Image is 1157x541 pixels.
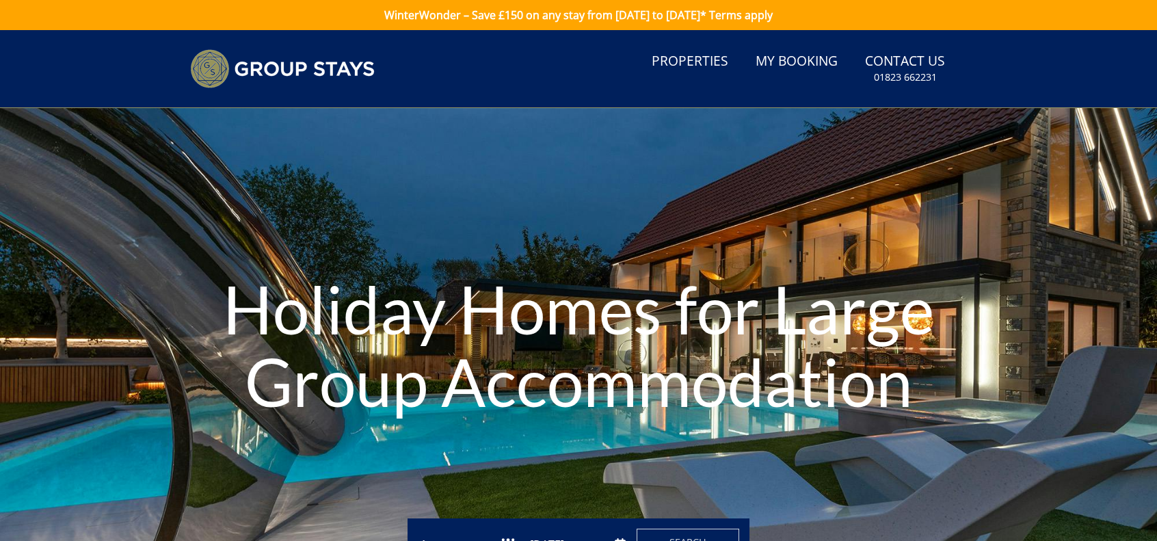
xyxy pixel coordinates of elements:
[860,47,950,91] a: Contact Us01823 662231
[750,47,843,77] a: My Booking
[646,47,734,77] a: Properties
[874,70,937,84] small: 01823 662231
[190,49,375,88] img: Group Stays
[174,246,983,445] h1: Holiday Homes for Large Group Accommodation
